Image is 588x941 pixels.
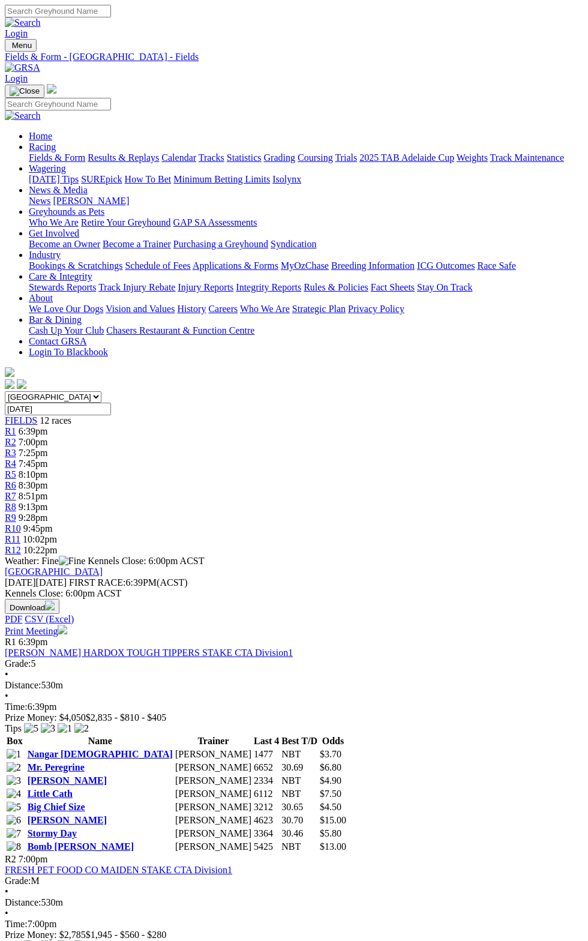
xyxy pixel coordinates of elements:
span: R9 [5,513,16,523]
a: Care & Integrity [29,271,92,281]
span: Tips [5,723,22,733]
td: 30.69 [281,762,318,774]
a: News [29,196,50,206]
th: Last 4 [253,735,280,747]
span: 7:00pm [19,437,48,447]
a: Track Injury Rebate [98,282,175,292]
img: download.svg [45,601,55,610]
a: PDF [5,614,22,624]
a: We Love Our Dogs [29,304,103,314]
a: Coursing [298,152,333,163]
img: 7 [7,828,21,839]
div: Racing [29,152,583,163]
div: 530m [5,897,583,908]
span: • [5,691,8,701]
a: [PERSON_NAME] HARDOX TOUGH TIPPERS STAKE CTA Division1 [5,648,293,658]
span: Distance: [5,897,41,907]
img: GRSA [5,62,40,73]
a: Injury Reports [178,282,233,292]
a: Calendar [161,152,196,163]
a: Big Chief Size [28,802,85,812]
a: Chasers Restaurant & Function Centre [106,325,254,335]
a: Privacy Policy [348,304,404,314]
img: logo-grsa-white.png [5,367,14,377]
span: 9:28pm [19,513,48,523]
a: Track Maintenance [490,152,564,163]
a: [GEOGRAPHIC_DATA] [5,567,103,577]
a: R1 [5,426,16,436]
a: Retire Your Greyhound [81,217,171,227]
span: 6:39pm [19,426,48,436]
a: Bomb [PERSON_NAME] [28,841,134,852]
a: 2025 TAB Adelaide Cup [359,152,454,163]
span: 6:39PM(ACST) [69,577,188,588]
td: 4623 [253,814,280,826]
a: Login [5,28,28,38]
a: Racing [29,142,56,152]
td: 2334 [253,775,280,787]
span: [DATE] [5,577,36,588]
span: R2 [5,854,16,864]
td: [PERSON_NAME] [175,775,252,787]
span: Grade: [5,876,31,886]
span: $5.80 [320,828,341,838]
div: Care & Integrity [29,282,583,293]
div: Greyhounds as Pets [29,217,583,228]
a: Stormy Day [28,828,77,838]
img: Search [5,17,41,28]
span: R1 [5,637,16,647]
img: 4 [7,789,21,799]
a: Trials [335,152,357,163]
a: Race Safe [477,260,515,271]
a: Syndication [271,239,316,249]
div: Download [5,614,583,625]
a: Bar & Dining [29,314,82,325]
th: Odds [319,735,347,747]
img: 8 [7,841,21,852]
th: Trainer [175,735,252,747]
span: $2,835 - $810 - $405 [86,712,167,723]
img: 3 [41,723,55,734]
a: R2 [5,437,16,447]
a: Nangar [DEMOGRAPHIC_DATA] [28,749,173,759]
span: R10 [5,523,21,534]
th: Best T/D [281,735,318,747]
a: About [29,293,53,303]
a: Wagering [29,163,66,173]
a: Applications & Forms [193,260,278,271]
a: Breeding Information [331,260,415,271]
div: 7:00pm [5,919,583,930]
td: NBT [281,748,318,760]
div: News & Media [29,196,583,206]
a: Cash Up Your Club [29,325,104,335]
a: Strategic Plan [292,304,346,314]
td: [PERSON_NAME] [175,748,252,760]
a: Weights [457,152,488,163]
td: 6112 [253,788,280,800]
a: [PERSON_NAME] [53,196,129,206]
img: 2 [74,723,89,734]
a: [PERSON_NAME] [28,815,107,825]
span: R12 [5,545,21,555]
td: [PERSON_NAME] [175,788,252,800]
img: 5 [24,723,38,734]
a: Greyhounds as Pets [29,206,104,217]
a: Integrity Reports [236,282,301,292]
a: Rules & Policies [304,282,368,292]
span: $1,945 - $560 - $280 [86,930,167,940]
img: 5 [7,802,21,813]
a: History [177,304,206,314]
span: $15.00 [320,815,346,825]
span: R3 [5,448,16,458]
a: R4 [5,458,16,469]
a: Isolynx [272,174,301,184]
a: Login [5,73,28,83]
div: 6:39pm [5,702,583,712]
span: 7:00pm [19,854,48,864]
a: Results & Replays [88,152,159,163]
img: logo-grsa-white.png [47,84,56,94]
a: Tracks [199,152,224,163]
a: Print Meeting [5,626,67,636]
span: 7:25pm [19,448,48,458]
td: 1477 [253,748,280,760]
